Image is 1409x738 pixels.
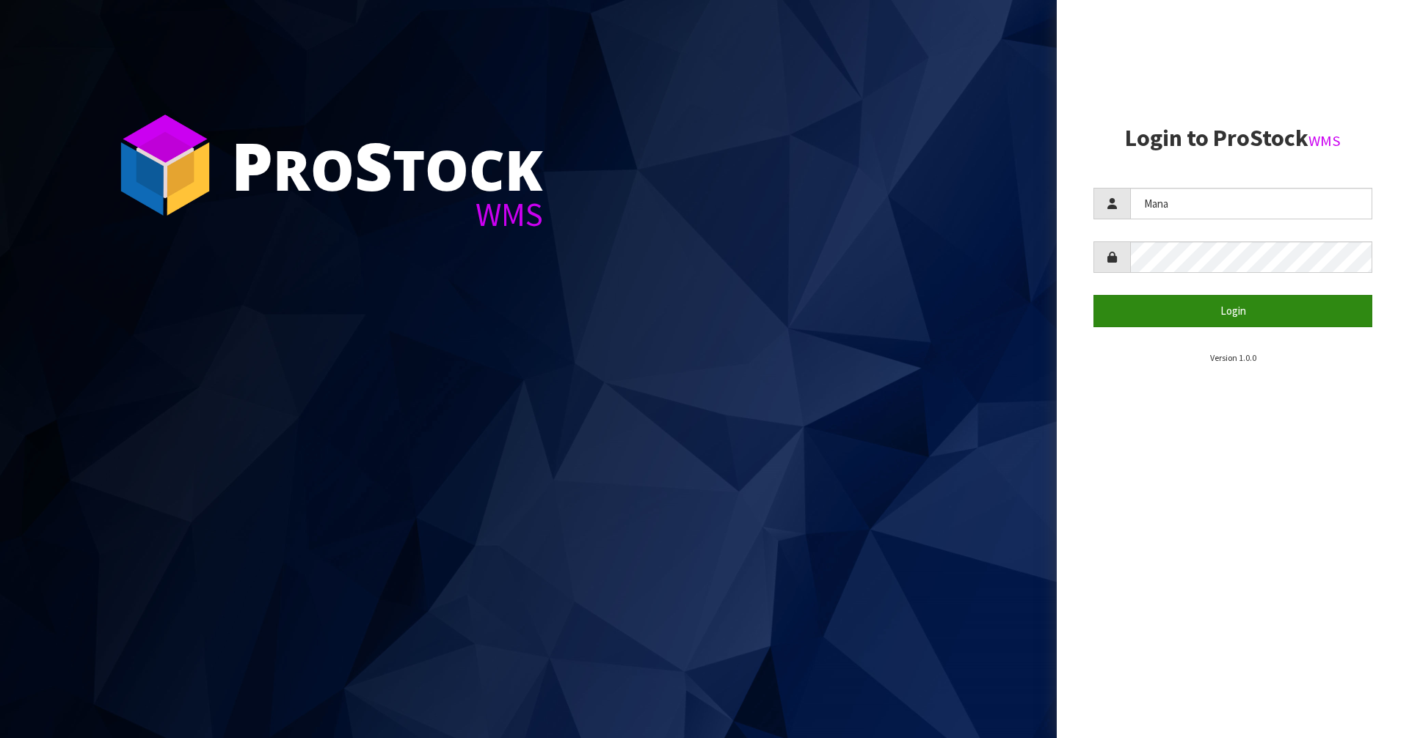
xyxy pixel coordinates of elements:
[1210,352,1256,363] small: Version 1.0.0
[231,132,543,198] div: ro tock
[1130,188,1372,219] input: Username
[354,120,393,210] span: S
[1093,125,1372,151] h2: Login to ProStock
[231,120,273,210] span: P
[1093,295,1372,326] button: Login
[110,110,220,220] img: ProStock Cube
[1308,131,1341,150] small: WMS
[231,198,543,231] div: WMS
